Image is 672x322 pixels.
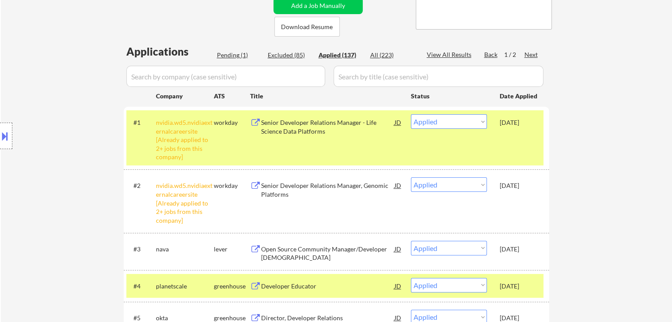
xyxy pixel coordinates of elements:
[500,245,539,254] div: [DATE]
[394,278,402,294] div: JD
[394,241,402,257] div: JD
[126,46,214,57] div: Applications
[524,50,539,59] div: Next
[156,181,214,225] div: nvidia.wd5.nvidiaexternalcareersite [Already applied to 2+ jobs from this company]
[126,66,325,87] input: Search by company (case sensitive)
[394,177,402,193] div: JD
[500,282,539,291] div: [DATE]
[217,51,261,60] div: Pending (1)
[500,118,539,127] div: [DATE]
[156,245,214,254] div: nava
[214,92,250,101] div: ATS
[268,51,312,60] div: Excluded (85)
[261,181,395,198] div: Senior Developer Relations Manager, Genomic Platforms
[500,181,539,190] div: [DATE]
[274,17,340,37] button: Download Resume
[214,181,250,190] div: workday
[261,282,395,291] div: Developer Educator
[394,114,402,130] div: JD
[214,118,250,127] div: workday
[370,51,414,60] div: All (223)
[334,66,543,87] input: Search by title (case sensitive)
[261,245,395,262] div: Open Source Community Manager/Developer [DEMOGRAPHIC_DATA]
[411,88,487,104] div: Status
[133,245,149,254] div: #3
[156,118,214,161] div: nvidia.wd5.nvidiaexternalcareersite [Already applied to 2+ jobs from this company]
[214,245,250,254] div: lever
[133,282,149,291] div: #4
[504,50,524,59] div: 1 / 2
[261,118,395,135] div: Senior Developer Relations Manager - Life Science Data Platforms
[319,51,363,60] div: Applied (137)
[250,92,402,101] div: Title
[214,282,250,291] div: greenhouse
[156,92,214,101] div: Company
[156,282,214,291] div: planetscale
[500,92,539,101] div: Date Applied
[427,50,474,59] div: View All Results
[484,50,498,59] div: Back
